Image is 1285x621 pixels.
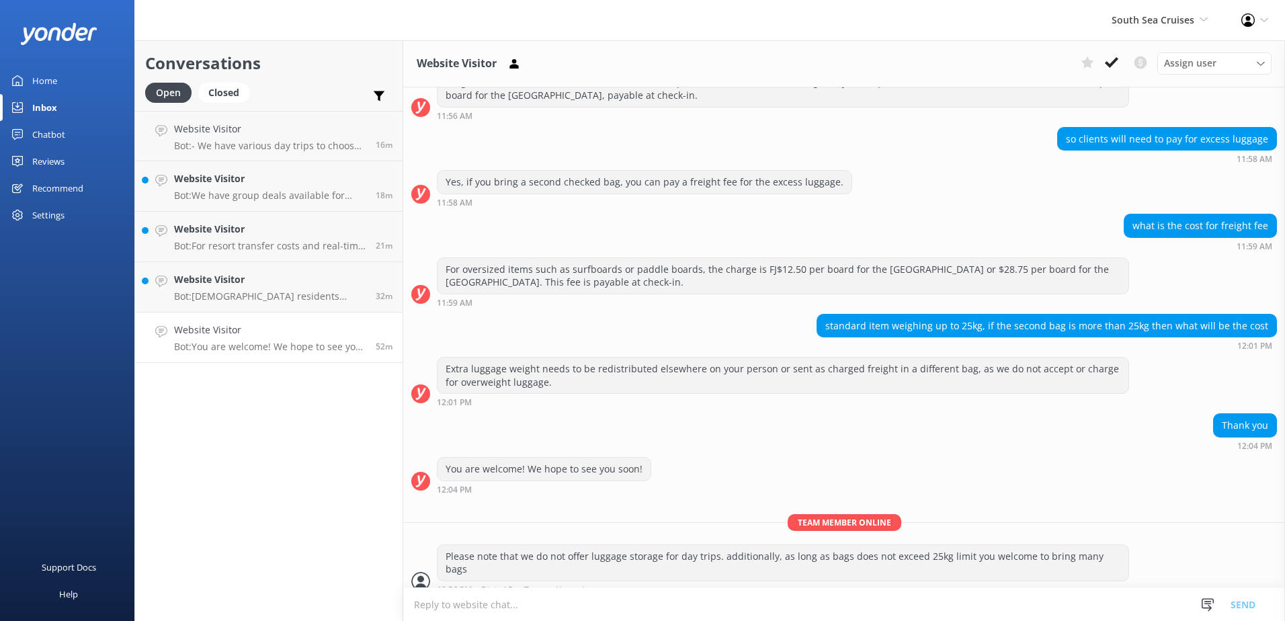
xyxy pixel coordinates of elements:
[788,514,901,531] span: Team member online
[1237,243,1272,251] strong: 11:59 AM
[438,458,651,481] div: You are welcome! We hope to see you soon!
[32,121,65,148] div: Chatbot
[32,202,65,229] div: Settings
[1124,241,1277,251] div: Oct 01 2025 12:59pm (UTC +13:00) Pacific/Auckland
[32,94,57,121] div: Inbox
[437,397,1129,407] div: Oct 01 2025 01:01pm (UTC +13:00) Pacific/Auckland
[437,485,651,494] div: Oct 01 2025 01:04pm (UTC +13:00) Pacific/Auckland
[437,112,472,120] strong: 11:56 AM
[437,198,852,207] div: Oct 01 2025 12:58pm (UTC +13:00) Pacific/Auckland
[1164,56,1216,71] span: Assign user
[1214,414,1276,437] div: Thank you
[438,545,1128,581] div: Please note that we do not offer luggage storage for day trips. additionally, as long as bags doe...
[174,272,366,287] h4: Website Visitor
[1237,155,1272,163] strong: 11:58 AM
[1124,214,1276,237] div: what is the cost for freight fee
[1157,52,1272,74] div: Assign User
[32,175,83,202] div: Recommend
[550,586,584,594] span: • Unread
[174,290,366,302] p: Bot: [DEMOGRAPHIC_DATA] residents receive a 20% discount on day tours and resort transfers. To bo...
[145,85,198,99] a: Open
[417,55,497,73] h3: Website Visitor
[438,258,1128,294] div: For oversized items such as surfboards or paddle boards, the charge is FJ$12.50 per board for the...
[135,262,403,313] a: Website VisitorBot:[DEMOGRAPHIC_DATA] residents receive a 20% discount on day tours and resort tr...
[42,554,96,581] div: Support Docs
[1112,13,1194,26] span: South Sea Cruises
[481,586,546,594] span: Digital Res Team
[437,486,472,494] strong: 12:04 PM
[1057,154,1277,163] div: Oct 01 2025 12:58pm (UTC +13:00) Pacific/Auckland
[1213,441,1277,450] div: Oct 01 2025 01:04pm (UTC +13:00) Pacific/Auckland
[145,83,192,103] div: Open
[174,240,366,252] p: Bot: For resort transfer costs and real-time availability to [GEOGRAPHIC_DATA], please visit [URL...
[198,83,249,103] div: Closed
[174,190,366,202] p: Bot: We have group deals available for those travelling with 10 or more people. For more informat...
[135,313,403,363] a: Website VisitorBot:You are welcome! We hope to see you soon!52m
[376,290,392,302] span: Oct 01 2025 01:23pm (UTC +13:00) Pacific/Auckland
[20,23,97,45] img: yonder-white-logo.png
[438,171,852,194] div: Yes, if you bring a second checked bag, you can pay a freight fee for the excess luggage.
[1058,128,1276,151] div: so clients will need to pay for excess luggage
[376,190,392,201] span: Oct 01 2025 01:38pm (UTC +13:00) Pacific/Auckland
[174,122,366,136] h4: Website Visitor
[145,50,392,76] h2: Conversations
[437,111,1129,120] div: Oct 01 2025 12:56pm (UTC +13:00) Pacific/Auckland
[174,140,366,152] p: Bot: - We have various day trips to choose from, ranging from half-day to full-day options, some ...
[376,240,392,251] span: Oct 01 2025 01:35pm (UTC +13:00) Pacific/Auckland
[135,212,403,262] a: Website VisitorBot:For resort transfer costs and real-time availability to [GEOGRAPHIC_DATA], ple...
[174,341,366,353] p: Bot: You are welcome! We hope to see you soon!
[437,399,472,407] strong: 12:01 PM
[135,111,403,161] a: Website VisitorBot:- We have various day trips to choose from, ranging from half-day to full-day ...
[817,341,1277,350] div: Oct 01 2025 01:01pm (UTC +13:00) Pacific/Auckland
[59,581,78,608] div: Help
[376,341,392,352] span: Oct 01 2025 01:04pm (UTC +13:00) Pacific/Auckland
[437,585,1129,594] div: Oct 01 2025 01:56pm (UTC +13:00) Pacific/Auckland
[1237,342,1272,350] strong: 12:01 PM
[817,315,1276,337] div: standard item weighing up to 25kg, if the second bag is more than 25kg then what will be the cost
[174,171,366,186] h4: Website Visitor
[437,586,472,594] strong: 12:56 PM
[32,148,65,175] div: Reviews
[174,323,366,337] h4: Website Visitor
[437,299,472,307] strong: 11:59 AM
[198,85,256,99] a: Closed
[437,199,472,207] strong: 11:58 AM
[438,358,1128,393] div: Extra luggage weight needs to be redistributed elsewhere on your person or sent as charged freigh...
[32,67,57,94] div: Home
[437,298,1129,307] div: Oct 01 2025 12:59pm (UTC +13:00) Pacific/Auckland
[376,139,392,151] span: Oct 01 2025 01:40pm (UTC +13:00) Pacific/Auckland
[1237,442,1272,450] strong: 12:04 PM
[174,222,366,237] h4: Website Visitor
[135,161,403,212] a: Website VisitorBot:We have group deals available for those travelling with 10 or more people. For...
